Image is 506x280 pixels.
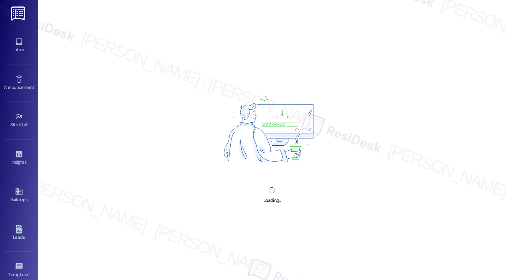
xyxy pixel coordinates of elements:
[263,196,281,204] div: Loading...
[4,148,34,168] a: Insights •
[29,271,31,276] span: •
[4,185,34,206] a: Buildings
[4,35,34,56] a: Inbox
[34,84,35,89] span: •
[26,158,27,164] span: •
[4,110,34,131] a: Site Visit •
[4,223,34,243] a: Leads
[11,6,27,21] img: ResiDesk Logo
[27,121,29,126] span: •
